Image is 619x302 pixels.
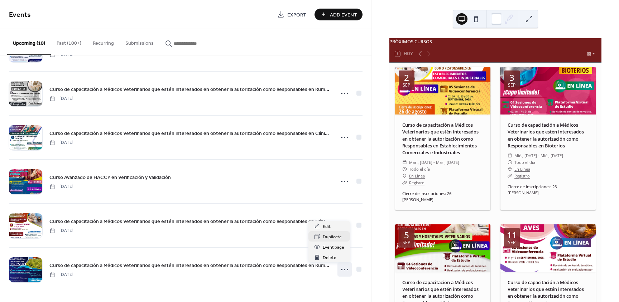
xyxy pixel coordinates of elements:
div: ​ [402,166,407,172]
div: ​ [402,172,407,179]
div: PRÓXIMOS CURSOS [389,38,601,45]
div: sep [508,240,515,245]
div: 11 [507,231,517,239]
span: Delete [323,254,336,262]
button: Add Event [315,9,363,20]
div: sep [403,240,410,245]
span: Curso de capacitación a Médicos Veterinarios que estén interesados en obtener la autorización com... [49,86,330,93]
a: En Línea [409,172,425,179]
span: [DATE] [49,228,73,234]
a: Curso de capacitación a Médicos Veterinarios que estén interesados en obtener la autorización com... [508,122,584,149]
button: Recurring [87,29,120,54]
a: Registro [514,173,530,179]
div: sep [508,83,515,87]
span: mar., [DATE] - mar., [DATE] [409,159,459,166]
a: Registro [409,180,424,185]
span: Todo el día [409,166,430,172]
span: Edit [323,223,331,230]
a: Curso Avanzado de HACCP en Verificación y Validación [49,173,171,181]
span: [DATE] [49,96,73,102]
div: ​ [508,172,512,179]
button: Past (100+) [51,29,87,54]
a: En Línea [514,166,530,172]
span: Curso Avanzado de HACCP en Verificación y Validación [49,174,171,181]
span: Todo el día [514,159,535,166]
div: Cierre de inscripciones: 26 [PERSON_NAME] [395,191,490,203]
span: Add Event [330,11,357,19]
div: ​ [508,152,512,159]
div: ​ [508,166,512,172]
div: Cierre de inscripciones: 26 [PERSON_NAME] [500,184,596,196]
a: Curso de capacitación a Médicos Veterinarios que estén interesados en obtener la autorización com... [49,217,330,225]
a: Curso de capacitación a Médicos Veterinarios que estén interesados en obtener la autorización com... [49,85,330,93]
div: 2 [404,73,409,82]
div: ​ [402,159,407,166]
div: 5 [404,231,409,239]
div: ​ [508,159,512,166]
span: Curso de capacitación a Médicos Veterinarios que estén interesados en obtener la autorización com... [49,218,330,225]
div: ​ [402,179,407,186]
span: [DATE] [49,272,73,278]
span: [DATE] [49,140,73,146]
span: Duplicate [323,233,342,241]
span: Events [9,8,31,22]
span: Event page [323,244,344,251]
span: [DATE] [49,184,73,190]
a: Export [272,9,312,20]
span: mié., [DATE] - mié., [DATE] [514,152,563,159]
a: Curso de capacitación a Médicos Veterinarios que estén interesados en obtener la autorización com... [49,129,330,137]
span: Curso de capacitación a Médicos Veterinarios que estén interesados en obtener la autorización com... [49,130,330,137]
a: Curso de capacitación a Médicos Veterinarios que estén interesados en obtener la autorización com... [49,261,330,269]
span: Export [287,11,306,19]
button: Submissions [120,29,159,54]
button: Upcoming (10) [7,29,51,55]
div: sep [403,83,410,87]
a: Curso de capacitación a Médicos Veterinarios que estén interesados en obtener la autorización com... [402,122,479,156]
div: 3 [509,73,514,82]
